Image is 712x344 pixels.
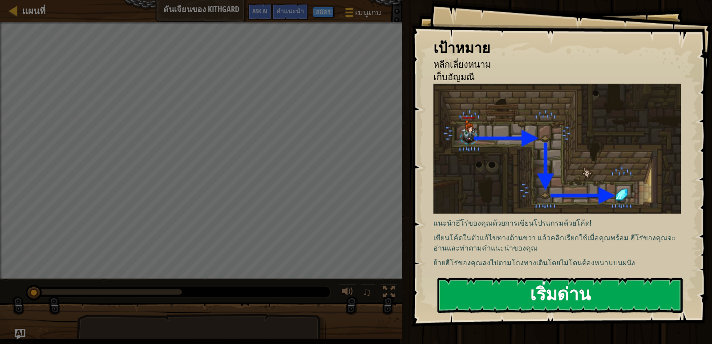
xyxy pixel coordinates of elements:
span: เมนูเกม [355,7,381,18]
a: แผนที่ [18,5,45,17]
button: เริ่มด่าน [437,278,683,313]
button: Ask AI [248,4,272,20]
li: หลีกเลี่ยงหนาม [422,58,679,71]
p: ย้ายฮีโร่ของคุณลงไปตามโถงทางเดินโดยไม่โดนต้องหนามบนผนัง [433,258,688,268]
button: เมนูเกม [338,4,387,24]
p: แนะนำฮีโร่ของคุณด้วยการเขียนโปรแกรมด้วยโค้ด! [433,218,688,228]
div: เป้าหมาย [433,38,681,58]
button: Ask AI [15,329,25,340]
button: สมัคร [313,7,334,17]
p: เขียนโค้ดในตัวแก้ไขทางด้านขวา แล้วคลิกเรียกใช้เมื่อคุณพร้อม ฮีโร่ของคุณจะอ่านและทำตามคำแนะนำของคุณ [433,233,688,253]
span: ♫ [363,285,372,299]
button: ปรับระดับเสียง [339,284,356,302]
span: แผนที่ [22,5,45,17]
button: ♫ [361,284,376,302]
li: เก็บอัญมณี [422,71,679,84]
span: เก็บอัญมณี [433,71,475,83]
span: หลีกเลี่ยงหนาม [433,58,491,70]
span: Ask AI [252,7,267,15]
span: คำแนะนำ [276,7,304,15]
button: สลับเป็นเต็มจอ [380,284,398,302]
img: Dungeons of kithgard [433,84,688,214]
